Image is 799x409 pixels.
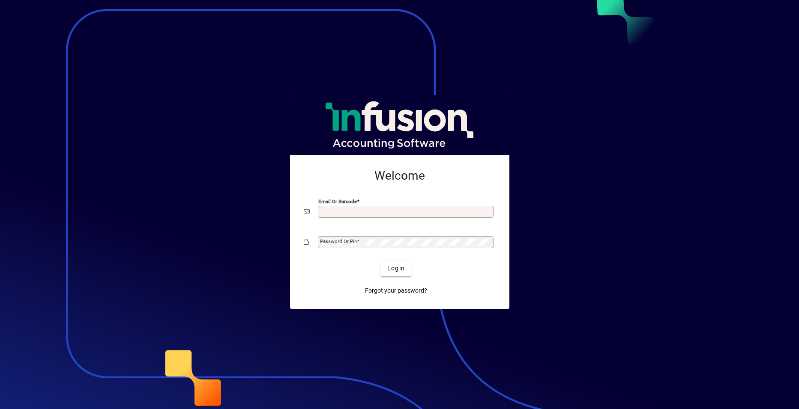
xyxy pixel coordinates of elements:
[318,198,357,204] mat-label: Email or Barcode
[304,169,496,183] h2: Welcome
[387,264,405,273] span: Login
[362,283,431,299] a: Forgot your password?
[320,238,357,244] mat-label: Password or Pin
[365,286,427,295] span: Forgot your password?
[380,261,412,276] button: Login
